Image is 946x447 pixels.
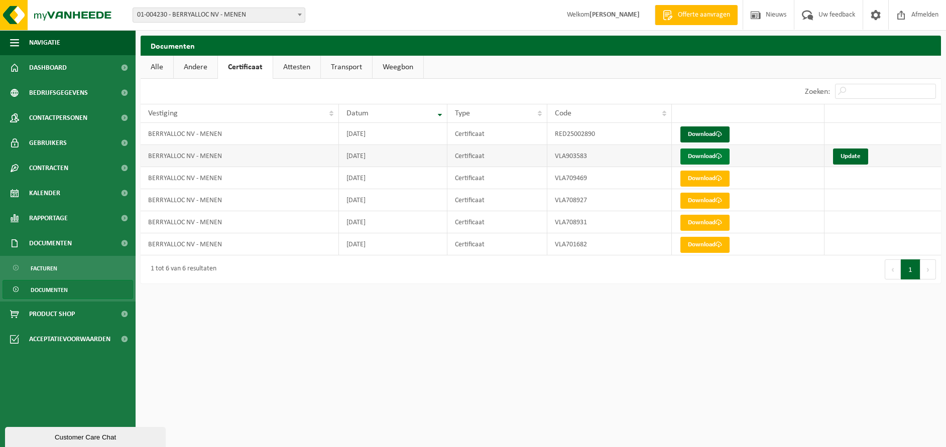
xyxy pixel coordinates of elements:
span: Rapportage [29,206,68,231]
td: BERRYALLOC NV - MENEN [141,145,339,167]
td: BERRYALLOC NV - MENEN [141,167,339,189]
span: 01-004230 - BERRYALLOC NV - MENEN [133,8,305,22]
span: Gebruikers [29,130,67,156]
span: Code [555,109,571,117]
td: [DATE] [339,211,447,233]
a: Attesten [273,56,320,79]
a: Documenten [3,280,133,299]
a: Offerte aanvragen [655,5,738,25]
a: Certificaat [218,56,273,79]
td: Certificaat [447,145,548,167]
td: [DATE] [339,123,447,145]
td: BERRYALLOC NV - MENEN [141,211,339,233]
td: VLA903583 [547,145,672,167]
td: [DATE] [339,145,447,167]
strong: [PERSON_NAME] [589,11,640,19]
span: Documenten [29,231,72,256]
td: BERRYALLOC NV - MENEN [141,189,339,211]
a: Download [680,171,730,187]
span: Type [455,109,470,117]
td: [DATE] [339,233,447,255]
a: Facturen [3,258,133,277]
a: Download [680,237,730,253]
span: Vestiging [148,109,178,117]
span: Kalender [29,181,60,206]
span: Product Shop [29,302,75,327]
a: Download [680,148,730,165]
span: Datum [346,109,369,117]
span: Dashboard [29,55,67,80]
a: Download [680,215,730,231]
td: VLA708931 [547,211,672,233]
td: Certificaat [447,211,548,233]
td: Certificaat [447,167,548,189]
span: Acceptatievoorwaarden [29,327,110,352]
span: Navigatie [29,30,60,55]
iframe: chat widget [5,425,168,447]
a: Download [680,193,730,209]
td: Certificaat [447,189,548,211]
td: VLA709469 [547,167,672,189]
a: Transport [321,56,372,79]
a: Andere [174,56,217,79]
label: Zoeken: [805,88,830,96]
button: 1 [901,259,920,279]
td: Certificaat [447,233,548,255]
span: Contactpersonen [29,105,87,130]
span: Contracten [29,156,68,181]
a: Update [833,148,868,165]
a: Weegbon [373,56,423,79]
td: BERRYALLOC NV - MENEN [141,233,339,255]
a: Download [680,126,730,142]
div: 1 tot 6 van 6 resultaten [146,260,216,278]
span: 01-004230 - BERRYALLOC NV - MENEN [133,8,305,23]
td: VLA708927 [547,189,672,211]
td: [DATE] [339,167,447,189]
button: Previous [885,259,901,279]
span: Documenten [31,280,68,300]
td: Certificaat [447,123,548,145]
span: Facturen [31,259,57,278]
td: RED25002890 [547,123,672,145]
a: Alle [141,56,173,79]
td: [DATE] [339,189,447,211]
h2: Documenten [141,36,941,55]
span: Offerte aanvragen [675,10,733,20]
td: BERRYALLOC NV - MENEN [141,123,339,145]
td: VLA701682 [547,233,672,255]
span: Bedrijfsgegevens [29,80,88,105]
button: Next [920,259,936,279]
